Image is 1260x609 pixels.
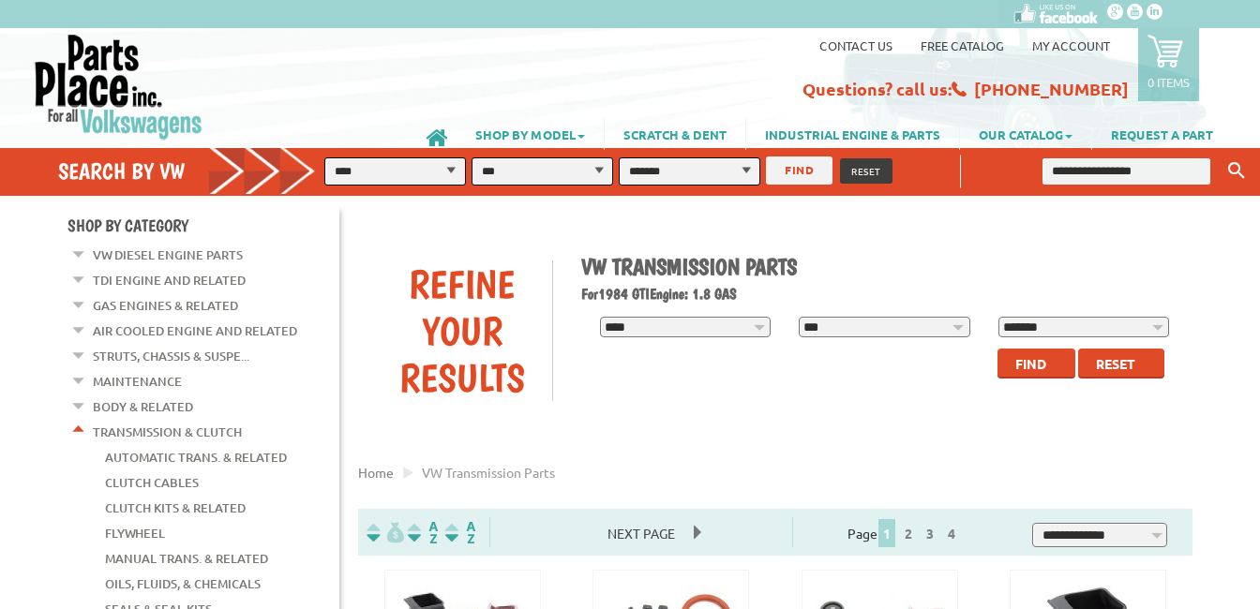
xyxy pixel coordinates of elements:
span: 1 [878,519,895,547]
a: SHOP BY MODEL [457,118,604,150]
a: Clutch Cables [105,470,199,495]
a: REQUEST A PART [1092,118,1232,150]
a: Maintenance [93,369,182,394]
h1: VW Transmission Parts [581,253,1179,280]
span: Next Page [589,519,694,547]
a: Struts, Chassis & Suspe... [93,344,249,368]
a: INDUSTRIAL ENGINE & PARTS [746,118,959,150]
a: Clutch Kits & Related [105,496,246,520]
button: Keyword Search [1222,156,1251,186]
a: Manual Trans. & Related [105,546,268,571]
a: Oils, Fluids, & Chemicals [105,572,261,596]
button: Find [997,349,1075,379]
div: Refine Your Results [372,260,552,401]
a: Flywheel [105,521,165,545]
a: Automatic Trans. & Related [105,445,287,469]
a: VW Diesel Engine Parts [93,243,243,267]
span: Find [1015,355,1046,372]
p: 0 items [1147,74,1190,90]
a: OUR CATALOG [960,118,1091,150]
h4: Shop By Category [67,215,339,235]
a: Air Cooled Engine and Related [93,319,297,343]
h2: 1984 GTI [581,285,1179,303]
img: Sort by Headline [404,522,442,543]
a: My Account [1032,37,1110,53]
span: Reset [1096,355,1135,372]
button: FIND [766,156,832,185]
a: Next Page [589,525,694,542]
a: Gas Engines & Related [93,293,238,318]
span: VW transmission parts [422,464,555,481]
a: 3 [922,525,938,542]
span: Engine: 1.8 GAS [650,285,737,303]
button: Reset [1078,349,1164,379]
a: Transmission & Clutch [93,420,242,444]
img: filterpricelow.svg [367,522,404,543]
a: Home [358,464,394,481]
img: Parts Place Inc! [33,33,204,141]
a: 4 [943,525,960,542]
a: Free Catalog [921,37,1004,53]
h4: Search by VW [58,157,328,185]
button: RESET [840,158,892,184]
a: SCRATCH & DENT [605,118,745,150]
a: Body & Related [93,394,193,419]
div: Page [792,517,1015,547]
span: For [581,285,598,303]
a: 0 items [1138,28,1199,101]
a: Contact us [819,37,892,53]
span: RESET [851,164,881,178]
img: Sort by Sales Rank [442,522,479,543]
a: 2 [900,525,917,542]
a: TDI Engine and Related [93,268,246,292]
